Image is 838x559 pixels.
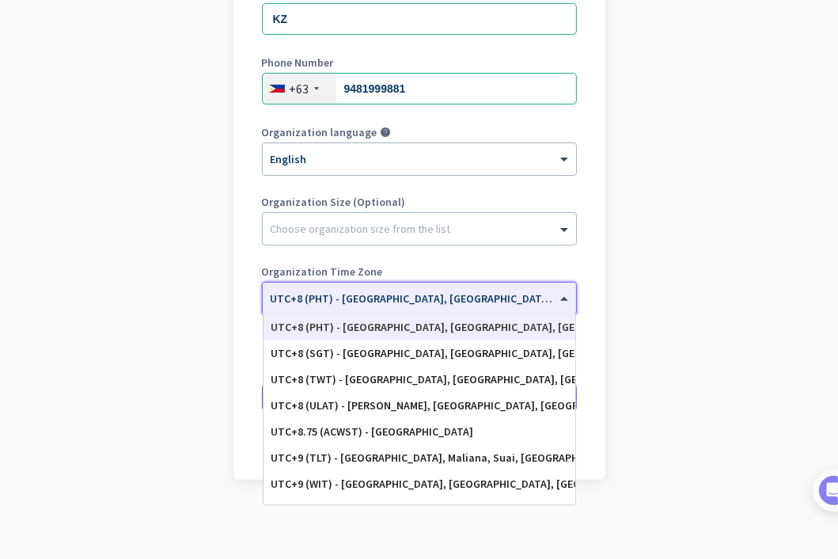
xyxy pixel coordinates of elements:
div: UTC+8.75 (ACWST) - [GEOGRAPHIC_DATA] [271,425,567,439]
div: UTC+9 (JST) - [GEOGRAPHIC_DATA], [GEOGRAPHIC_DATA], [GEOGRAPHIC_DATA], [GEOGRAPHIC_DATA] [271,504,567,517]
input: What is the name of your organization? [262,3,577,35]
div: UTC+8 (PHT) - [GEOGRAPHIC_DATA], [GEOGRAPHIC_DATA], [GEOGRAPHIC_DATA], [GEOGRAPHIC_DATA] [271,321,567,334]
div: UTC+9 (TLT) - [GEOGRAPHIC_DATA], Maliana, Suai, [GEOGRAPHIC_DATA] [271,451,567,465]
label: Phone Number [262,57,577,68]
button: Create Organization [262,383,577,412]
div: Go back [262,440,577,451]
div: UTC+8 (SGT) - [GEOGRAPHIC_DATA], [GEOGRAPHIC_DATA], [GEOGRAPHIC_DATA] [271,347,567,360]
input: 2 3234 5678 [262,73,577,105]
div: UTC+9 (WIT) - [GEOGRAPHIC_DATA], [GEOGRAPHIC_DATA], [GEOGRAPHIC_DATA], [GEOGRAPHIC_DATA] [271,477,567,491]
i: help [381,127,392,138]
label: Organization Time Zone [262,266,577,277]
label: Organization Size (Optional) [262,196,577,207]
label: Organization language [262,127,377,138]
div: UTC+8 (TWT) - [GEOGRAPHIC_DATA], [GEOGRAPHIC_DATA], [GEOGRAPHIC_DATA], [GEOGRAPHIC_DATA] [271,373,567,386]
div: +63 [290,81,309,97]
div: UTC+8 (ULAT) - [PERSON_NAME], [GEOGRAPHIC_DATA], [GEOGRAPHIC_DATA], [GEOGRAPHIC_DATA] [271,399,567,413]
div: Options List [264,314,575,504]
